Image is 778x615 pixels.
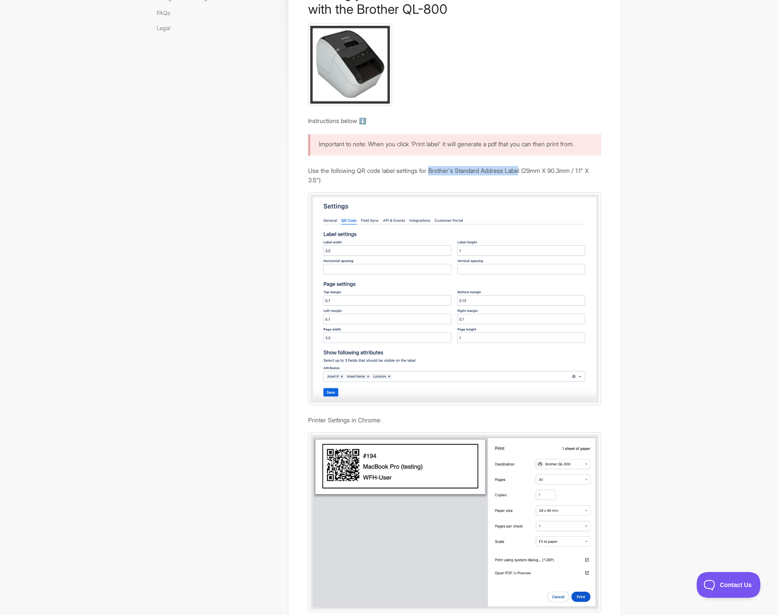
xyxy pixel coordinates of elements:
[157,6,176,20] a: FAQs
[308,166,601,184] p: Use the following QR code label settings for Brother's Standard Address Label (29mm X 90.3mm / 1....
[308,415,601,425] p: Printer Settings in Chrome:
[319,139,590,149] p: Important to note: When you click 'Print label' it will generate a pdf that you can then print from.
[308,24,392,106] img: file-MIdDIhlsd2.jpg
[308,116,601,126] p: Instructions below ⬇️
[697,572,761,598] iframe: Toggle Customer Support
[308,192,601,406] img: file-2Nl4QKlbJ0.png
[157,21,177,35] a: Legal
[308,432,601,612] img: file-HhxCW8oecL.jpg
